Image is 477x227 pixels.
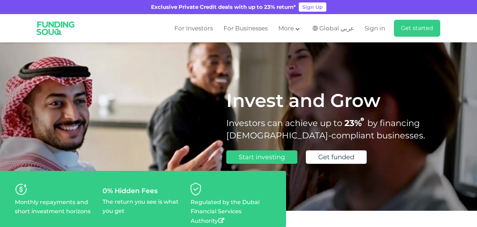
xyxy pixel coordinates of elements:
a: For Investors [173,23,215,34]
span: Invest and Grow [226,89,380,112]
a: For Businesses [222,23,269,34]
a: Get funded [306,150,367,164]
span: Get started [401,25,433,31]
div: 0% Hidden Fees [103,187,183,195]
span: Investors can achieve up to [226,118,342,128]
a: Sign Up [299,2,326,12]
i: 23% IRR (expected) ~ 15% Net yield (expected) [361,118,364,121]
img: personaliseYourRisk [15,183,27,196]
p: Regulated by the Dubai Financial Services Authority [191,198,271,226]
span: Get funded [318,153,354,161]
span: Global عربي [319,24,354,32]
span: 23% [344,118,367,128]
a: Sign in [363,23,385,34]
p: Monthly repayments and short investment horizons [15,198,95,216]
p: The return you see is what you get [103,197,183,216]
span: More [278,25,294,32]
img: Logo [32,16,80,41]
img: SA Flag [313,26,318,31]
div: Exclusive Private Credit deals with up to 23% return* [151,3,296,11]
a: Start investing [226,150,297,164]
span: Start investing [239,153,285,161]
span: Sign in [365,25,385,32]
img: diversifyYourPortfolioByLending [191,183,201,196]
